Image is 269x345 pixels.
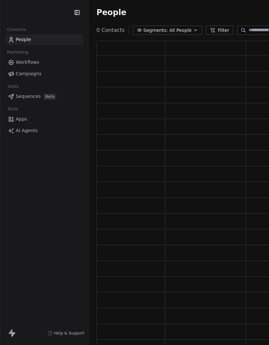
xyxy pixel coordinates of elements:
span: Campaigns [16,70,41,77]
span: AI Agents [16,127,38,134]
a: Campaigns [5,68,83,79]
span: 0 Contacts [96,26,125,34]
span: Tools [5,104,21,114]
span: Segments: [143,27,168,34]
span: Beta [43,93,56,100]
a: People [5,34,83,45]
button: Filter [206,26,233,35]
a: Workflows [5,57,83,68]
span: All People [169,27,192,34]
span: Apps [16,116,27,123]
span: Sequences [16,93,41,100]
span: People [16,36,31,43]
a: Help & Support [48,331,84,336]
a: SequencesBeta [5,91,83,102]
a: AI Agents [5,125,83,136]
a: Apps [5,114,83,125]
span: Workflows [16,59,39,66]
span: People [96,8,126,17]
span: Help & Support [54,331,84,336]
span: Sales [5,81,22,91]
span: Marketing [4,47,31,57]
span: Contacts [4,25,29,34]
